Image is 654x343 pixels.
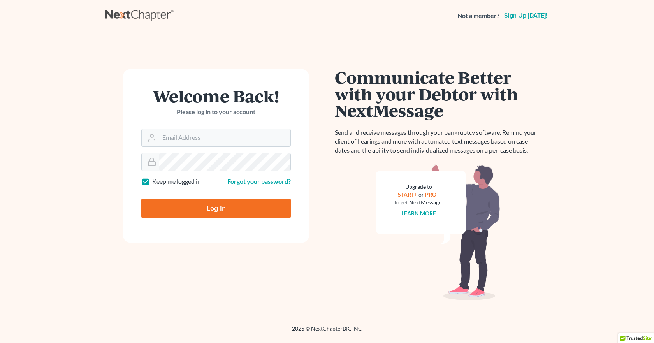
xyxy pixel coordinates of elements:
input: Log In [141,199,291,218]
p: Send and receive messages through your bankruptcy software. Remind your client of hearings and mo... [335,128,541,155]
a: PRO+ [425,191,440,198]
label: Keep me logged in [152,177,201,186]
a: START+ [398,191,417,198]
div: to get NextMessage. [394,199,443,206]
div: Upgrade to [394,183,443,191]
p: Please log in to your account [141,107,291,116]
div: 2025 © NextChapterBK, INC [105,325,549,339]
input: Email Address [159,129,290,146]
img: nextmessage_bg-59042aed3d76b12b5cd301f8e5b87938c9018125f34e5fa2b7a6b67550977c72.svg [376,164,500,301]
a: Learn more [401,210,436,216]
h1: Welcome Back! [141,88,291,104]
span: or [418,191,424,198]
h1: Communicate Better with your Debtor with NextMessage [335,69,541,119]
strong: Not a member? [457,11,499,20]
a: Forgot your password? [227,178,291,185]
a: Sign up [DATE]! [503,12,549,19]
